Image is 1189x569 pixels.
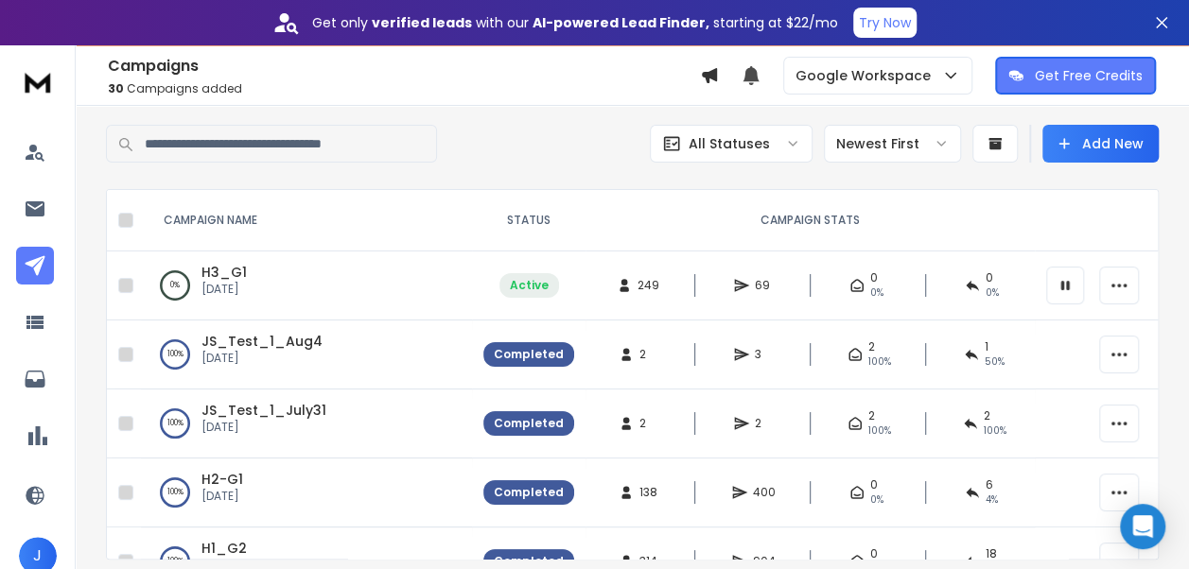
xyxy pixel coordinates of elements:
span: 0 % [986,285,999,301]
p: Get Free Credits [1035,66,1143,85]
th: STATUS [472,190,586,251]
th: CAMPAIGN STATS [586,190,1035,251]
span: 1 [985,339,988,354]
span: 6 [986,477,993,492]
span: 100 % [984,423,1006,439]
p: [DATE] [201,351,323,366]
p: Try Now [859,13,911,32]
span: 3 [755,347,774,362]
h1: Campaigns [108,55,700,78]
div: Active [510,278,549,293]
div: Completed [494,485,564,500]
button: Get Free Credits [995,57,1156,95]
span: 50 % [985,354,1005,370]
a: H1_G2 [201,539,247,558]
div: Completed [494,416,564,431]
span: 904 [753,554,776,569]
span: 4 % [986,492,998,508]
p: 100 % [167,414,184,433]
p: 100 % [167,483,184,502]
span: 2 [868,408,875,423]
div: Completed [494,554,564,569]
span: 2 [755,416,774,431]
span: 0% [870,285,883,301]
td: 100%JS_Test_1_July31[DATE] [141,389,472,458]
span: 249 [638,278,659,293]
p: [DATE] [201,489,243,504]
div: Open Intercom Messenger [1120,504,1165,549]
img: logo [19,64,57,99]
p: All Statuses [689,134,770,153]
p: 0 % [170,276,180,295]
p: [DATE] [201,420,326,435]
span: 2 [868,339,875,354]
td: 100%JS_Test_1_Aug4[DATE] [141,320,472,389]
span: 0 [986,270,993,285]
span: 2 [639,347,658,362]
span: 400 [753,485,776,500]
span: 0 [870,477,878,492]
span: 2 [639,416,658,431]
span: 30 [108,80,124,96]
p: [DATE] [201,282,247,297]
div: Completed [494,347,564,362]
button: Add New [1042,125,1159,163]
a: H3_G1 [201,263,247,282]
button: Try Now [853,8,917,38]
th: CAMPAIGN NAME [141,190,472,251]
a: JS_Test_1_July31 [201,401,326,420]
span: 100 % [868,354,891,370]
strong: AI-powered Lead Finder, [533,13,709,32]
strong: verified leads [372,13,472,32]
p: 100 % [167,345,184,364]
span: 0 [870,270,878,285]
span: 69 [755,278,774,293]
p: Google Workspace [796,66,938,85]
a: JS_Test_1_Aug4 [201,332,323,351]
span: 2 [984,408,990,423]
span: 18 [986,546,997,561]
span: 138 [639,485,658,500]
span: 100 % [868,423,891,439]
span: 0% [870,492,883,508]
p: Get only with our starting at $22/mo [312,13,838,32]
td: 0%H3_G1[DATE] [141,251,472,320]
span: 0 [870,546,878,561]
td: 100%H2-G1[DATE] [141,458,472,527]
button: Newest First [824,125,961,163]
span: 314 [639,554,658,569]
a: H2-G1 [201,470,243,489]
p: Campaigns added [108,81,700,96]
